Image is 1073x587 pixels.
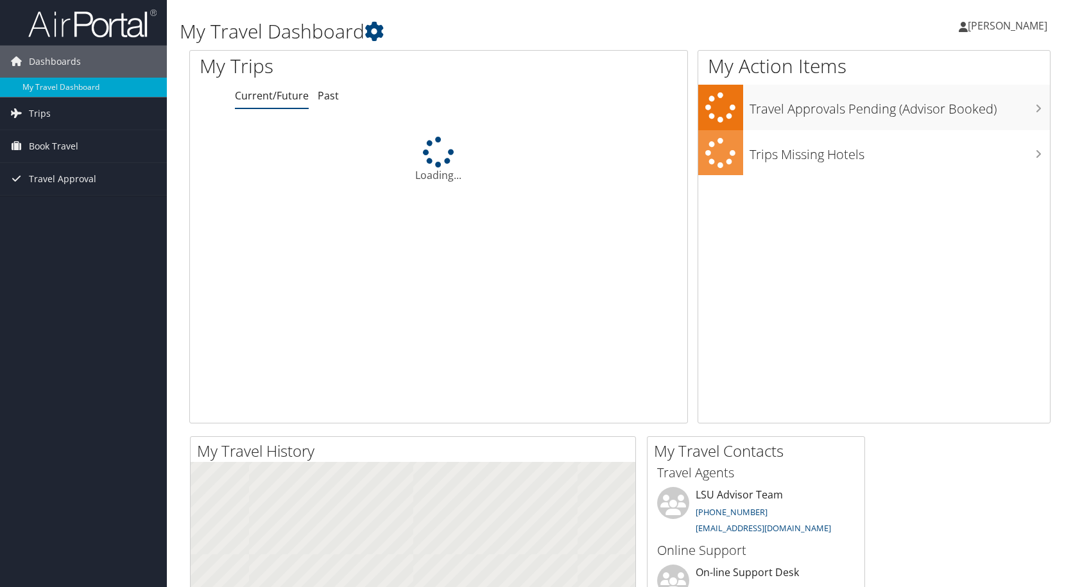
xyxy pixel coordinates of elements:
h3: Trips Missing Hotels [750,139,1050,164]
h1: My Travel Dashboard [180,18,767,45]
h2: My Travel History [197,440,635,462]
h2: My Travel Contacts [654,440,864,462]
a: Past [318,89,339,103]
li: LSU Advisor Team [651,487,861,540]
a: [PERSON_NAME] [959,6,1060,45]
a: [EMAIL_ADDRESS][DOMAIN_NAME] [696,522,831,534]
h3: Travel Agents [657,464,855,482]
span: Book Travel [29,130,78,162]
a: Trips Missing Hotels [698,130,1050,176]
h3: Travel Approvals Pending (Advisor Booked) [750,94,1050,118]
a: [PHONE_NUMBER] [696,506,768,518]
span: Trips [29,98,51,130]
span: Travel Approval [29,163,96,195]
h1: My Action Items [698,53,1050,80]
a: Travel Approvals Pending (Advisor Booked) [698,85,1050,130]
h3: Online Support [657,541,855,559]
img: airportal-logo.png [28,8,157,38]
div: Loading... [190,137,687,183]
h1: My Trips [200,53,470,80]
span: Dashboards [29,46,81,78]
a: Current/Future [235,89,309,103]
span: [PERSON_NAME] [968,19,1047,33]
